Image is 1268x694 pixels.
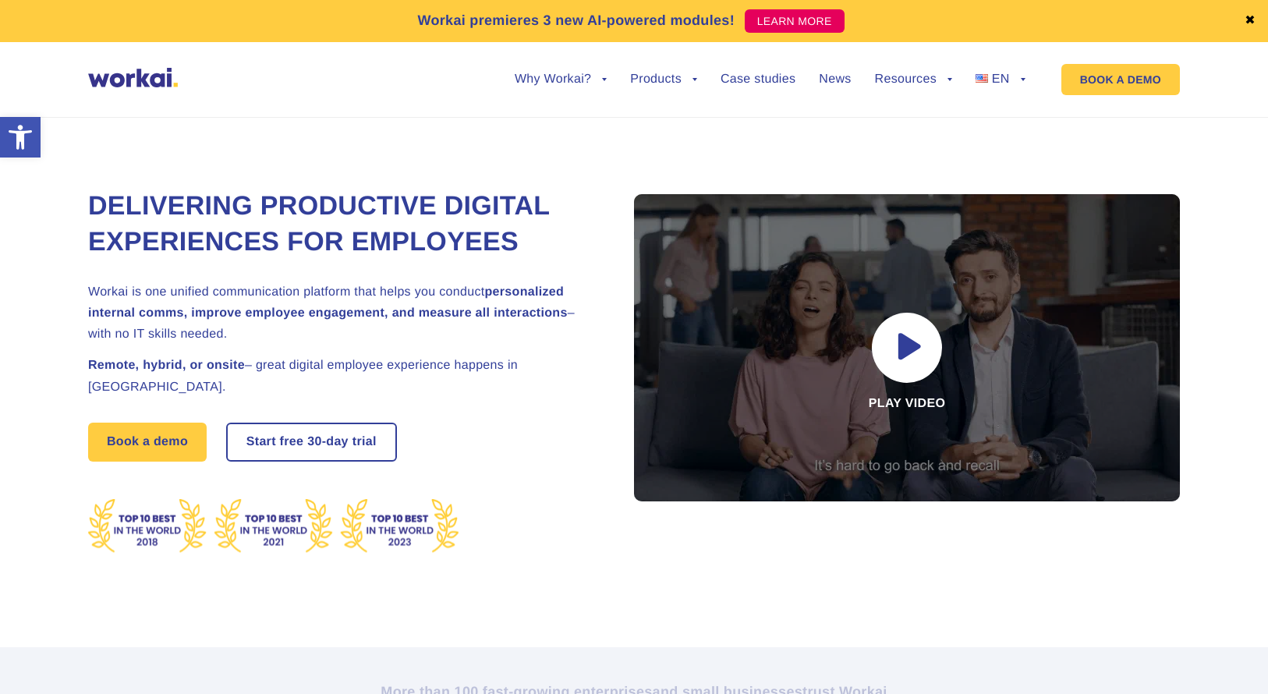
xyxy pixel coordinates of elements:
[721,73,795,86] a: Case studies
[630,73,697,86] a: Products
[88,355,595,397] h2: – great digital employee experience happens in [GEOGRAPHIC_DATA].
[307,436,349,448] i: 30-day
[745,9,845,33] a: LEARN MORE
[634,194,1180,501] div: Play video
[875,73,952,86] a: Resources
[515,73,607,86] a: Why Workai?
[1061,64,1180,95] a: BOOK A DEMO
[992,73,1010,86] span: EN
[228,424,395,460] a: Start free30-daytrial
[88,189,595,260] h1: Delivering Productive Digital Experiences for Employees
[88,423,207,462] a: Book a demo
[417,10,735,31] p: Workai premieres 3 new AI-powered modules!
[819,73,851,86] a: News
[88,281,595,345] h2: Workai is one unified communication platform that helps you conduct – with no IT skills needed.
[1245,15,1256,27] a: ✖
[88,359,245,372] strong: Remote, hybrid, or onsite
